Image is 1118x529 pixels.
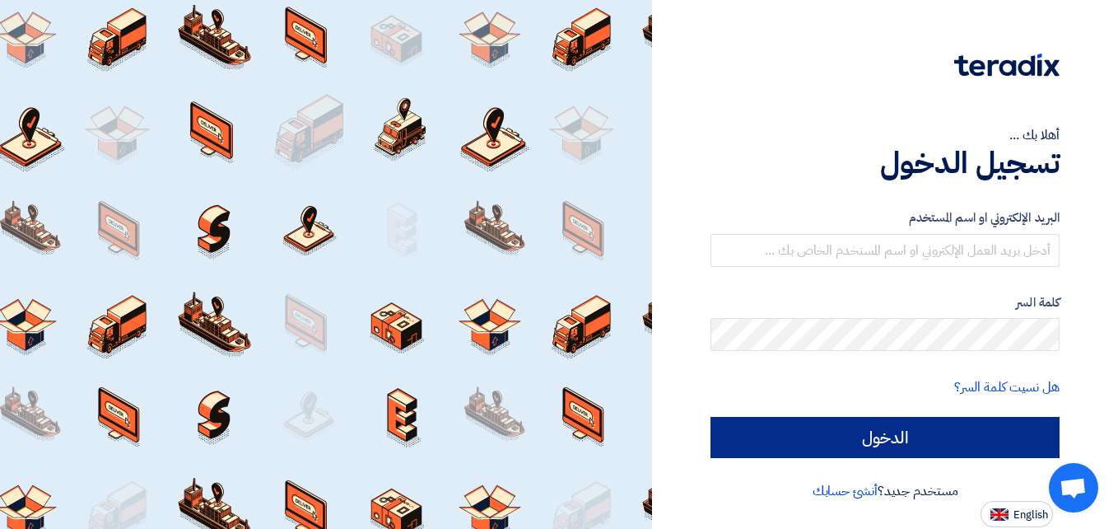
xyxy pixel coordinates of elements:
[813,481,878,501] a: أنشئ حسابك
[1049,463,1098,513] div: Open chat
[981,501,1053,527] button: English
[710,481,1060,501] div: مستخدم جديد؟
[990,508,1009,521] img: en-US.png
[1013,509,1048,521] span: English
[710,145,1060,181] h1: تسجيل الدخول
[954,54,1060,77] img: Teradix logo
[710,125,1060,145] div: أهلا بك ...
[710,293,1060,312] label: كلمة السر
[710,417,1060,458] input: الدخول
[710,234,1060,267] input: أدخل بريد العمل الإلكتروني او اسم المستخدم الخاص بك ...
[710,208,1060,227] label: البريد الإلكتروني او اسم المستخدم
[954,377,1060,397] a: هل نسيت كلمة السر؟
